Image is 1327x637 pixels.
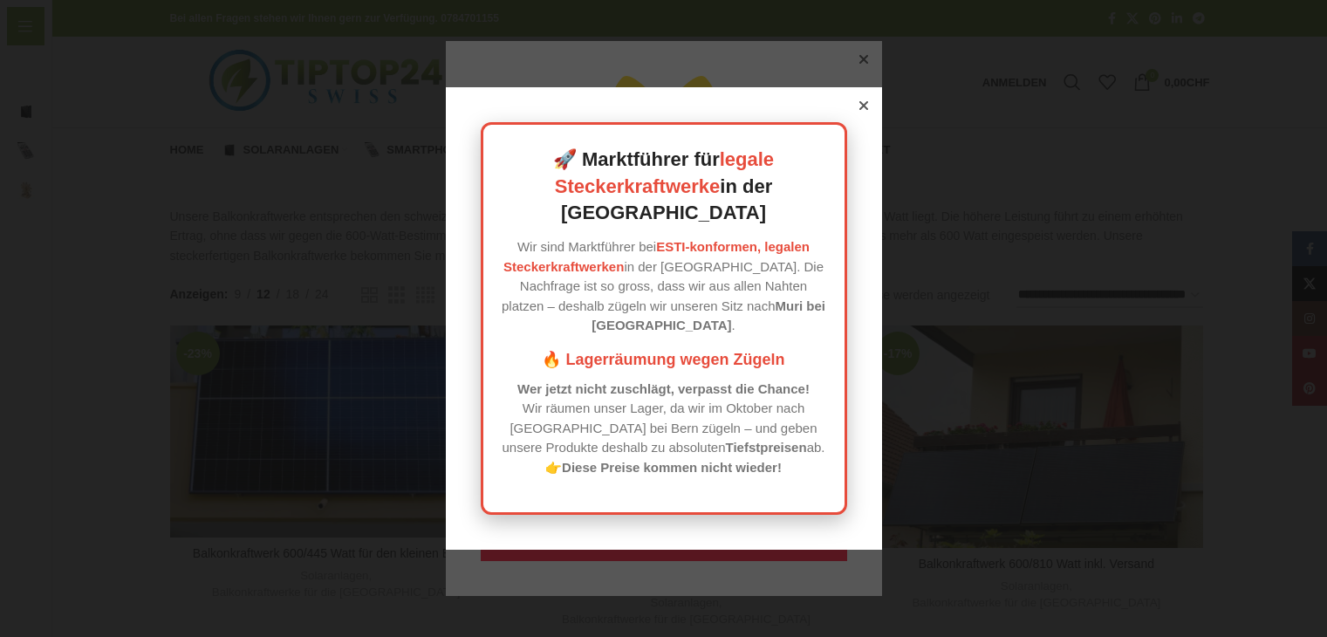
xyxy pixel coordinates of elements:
a: legale Steckerkraftwerke [555,148,774,197]
strong: Diese Preise kommen nicht wieder! [562,460,782,475]
strong: Wer jetzt nicht zuschlägt, verpasst die Chance! [517,381,810,396]
a: ESTI-konformen, legalen Steckerkraftwerken [503,239,810,274]
h3: 🔥 Lagerräumung wegen Zügeln [501,349,827,371]
strong: Tiefstpreisen [726,440,807,455]
p: Wir räumen unser Lager, da wir im Oktober nach [GEOGRAPHIC_DATA] bei Bern zügeln – und geben unse... [501,380,827,478]
h2: 🚀 Marktführer für in der [GEOGRAPHIC_DATA] [501,147,827,227]
p: Wir sind Marktführer bei in der [GEOGRAPHIC_DATA]. Die Nachfrage ist so gross, dass wir aus allen... [501,237,827,336]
